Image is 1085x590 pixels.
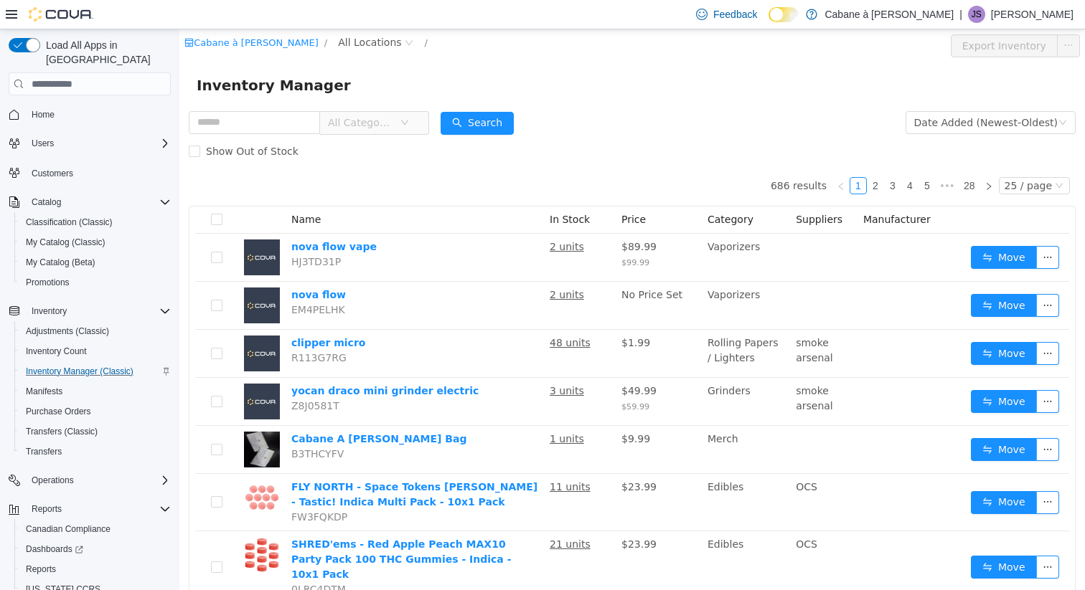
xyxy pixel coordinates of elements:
button: Reports [26,500,67,518]
i: icon: left [657,153,666,161]
img: nova flow placeholder [65,258,100,294]
span: $23.99 [442,509,477,520]
span: In Stock [370,184,410,196]
span: Manifests [20,383,171,400]
span: Transfers [26,446,62,457]
button: Users [26,135,60,152]
span: $9.99 [442,404,471,415]
span: Canadian Compliance [20,520,171,538]
span: HJ3TD31P [112,227,161,238]
button: icon: swapMove [792,462,858,485]
button: Promotions [14,272,177,292]
span: Price [442,184,466,196]
span: Category [528,184,574,196]
button: icon: ellipsis [878,5,901,28]
u: 3 units [370,356,405,367]
button: icon: swapMove [792,217,858,239]
span: Load All Apps in [GEOGRAPHIC_DATA] [40,38,171,67]
button: My Catalog (Classic) [14,232,177,252]
button: icon: ellipsis [857,313,880,336]
button: Inventory Manager (Classic) [14,361,177,381]
button: Inventory [3,301,177,321]
span: OCS [616,509,638,520]
button: icon: ellipsis [857,409,880,432]
li: 28 [779,148,801,165]
span: Inventory [26,303,171,320]
span: smoke arsenal [616,308,654,334]
span: Transfers (Classic) [26,426,98,437]
span: $99.99 [442,229,470,238]
button: icon: swapMove [792,409,858,432]
span: Operations [32,475,74,486]
span: Manufacturer [684,184,751,196]
li: 2 [687,148,705,165]
td: Edibles [522,502,611,574]
input: Dark Mode [769,7,799,22]
i: icon: down [875,152,884,162]
u: 1 units [370,404,405,415]
span: B3THCYFV [112,419,164,430]
span: Purchase Orders [26,406,91,417]
span: FW3FQKDP [112,482,168,493]
span: Home [32,109,55,120]
span: Suppliers [616,184,663,196]
span: My Catalog (Classic) [20,234,171,251]
a: Manifests [20,383,68,400]
a: Inventory Manager (Classic) [20,363,139,380]
span: Users [26,135,171,152]
td: Vaporizers [522,204,611,252]
span: Show Out of Stock [21,116,125,128]
span: Classification (Classic) [20,214,171,231]
div: 25 / page [825,148,873,164]
span: Feedback [713,7,757,22]
a: 5 [740,148,756,164]
li: Next Page [801,148,818,165]
button: My Catalog (Beta) [14,252,177,272]
span: Manifests [26,386,62,397]
i: icon: right [805,153,814,161]
u: 21 units [370,509,411,520]
span: My Catalog (Beta) [26,257,95,268]
a: Purchase Orders [20,403,97,420]
img: clipper micro placeholder [65,306,100,342]
a: icon: shopCabane à [PERSON_NAME] [5,8,139,19]
button: icon: swapMove [792,526,858,549]
span: Promotions [26,277,70,288]
button: Adjustments (Classic) [14,321,177,341]
i: icon: down [879,89,888,99]
div: Date Added (Newest-Oldest) [735,82,878,104]
span: $89.99 [442,211,477,223]
span: R113G7RG [112,323,167,334]
button: icon: ellipsis [857,265,880,287]
span: Name [112,184,141,196]
span: Home [26,105,171,123]
button: Customers [3,162,177,183]
td: Vaporizers [522,252,611,300]
button: Operations [3,470,177,490]
button: Canadian Compliance [14,519,177,539]
a: 3 [705,148,721,164]
span: JS [972,6,982,23]
span: / [245,8,248,19]
span: Dashboards [26,543,83,555]
a: FLY NORTH - Space Tokens [PERSON_NAME] - Tastic! Indica Multi Pack - 10x1 Pack [112,452,358,478]
p: | [959,6,962,23]
img: Cabane A Joe Stash Bag hero shot [65,402,100,438]
span: Operations [26,472,171,489]
td: Grinders [522,348,611,396]
span: / [145,8,148,19]
button: Transfers [14,442,177,462]
button: icon: ellipsis [857,526,880,549]
a: Adjustments (Classic) [20,323,115,340]
span: Catalog [32,196,61,208]
button: Inventory Count [14,341,177,361]
li: 3 [705,148,722,165]
button: Manifests [14,381,177,401]
span: Purchase Orders [20,403,171,420]
a: 2 [688,148,704,164]
span: Inventory Manager [17,44,180,67]
span: Reports [32,503,62,515]
span: Promotions [20,274,171,291]
span: All Categories [149,86,214,100]
span: Inventory Manager (Classic) [26,366,133,377]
